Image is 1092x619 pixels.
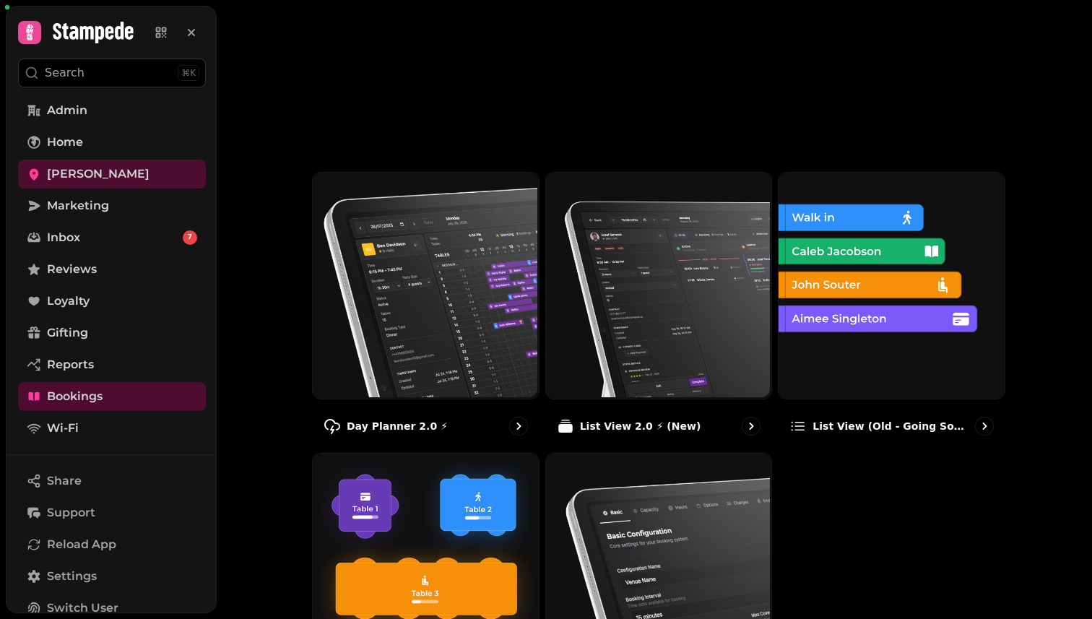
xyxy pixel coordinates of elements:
a: List view (Old - going soon)List view (Old - going soon) [778,172,1005,447]
span: 7 [188,233,192,243]
img: Day Planner 2.0 ⚡ [311,171,537,397]
div: ⌘K [178,65,199,81]
button: Search⌘K [18,59,206,87]
span: Home [47,134,83,151]
a: Loyalty [18,287,206,316]
a: Gifting [18,319,206,347]
span: Support [47,504,95,521]
button: Reload App [18,530,206,559]
span: Switch User [47,599,118,617]
svg: go to [744,419,758,433]
span: Share [47,472,82,490]
span: Admin [47,102,87,119]
a: Bookings [18,382,206,411]
a: Wi-Fi [18,414,206,443]
span: Loyalty [47,293,90,310]
a: [PERSON_NAME] [18,160,206,189]
span: Reload App [47,536,116,553]
span: Reports [47,356,94,373]
p: Search [45,64,84,82]
span: Gifting [47,324,88,342]
button: Support [18,498,206,527]
a: Marketing [18,191,206,220]
img: List view (Old - going soon) [777,171,1003,397]
span: Reviews [47,261,97,278]
a: Reviews [18,255,206,284]
p: List view (Old - going soon) [812,419,969,433]
svg: go to [977,419,992,433]
a: List View 2.0 ⚡ (New)List View 2.0 ⚡ (New) [545,172,773,447]
a: Admin [18,96,206,125]
button: Share [18,467,206,495]
span: Settings [47,568,97,585]
svg: go to [511,419,526,433]
a: Inbox7 [18,223,206,252]
p: Day Planner 2.0 ⚡ [347,419,448,433]
span: Bookings [47,388,103,405]
span: [PERSON_NAME] [47,165,149,183]
a: Home [18,128,206,157]
a: Settings [18,562,206,591]
span: Inbox [47,229,80,246]
p: List View 2.0 ⚡ (New) [580,419,701,433]
span: Marketing [47,197,109,215]
a: Day Planner 2.0 ⚡Day Planner 2.0 ⚡ [312,172,539,447]
span: Wi-Fi [47,420,79,437]
a: Reports [18,350,206,379]
img: List View 2.0 ⚡ (New) [545,171,771,397]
